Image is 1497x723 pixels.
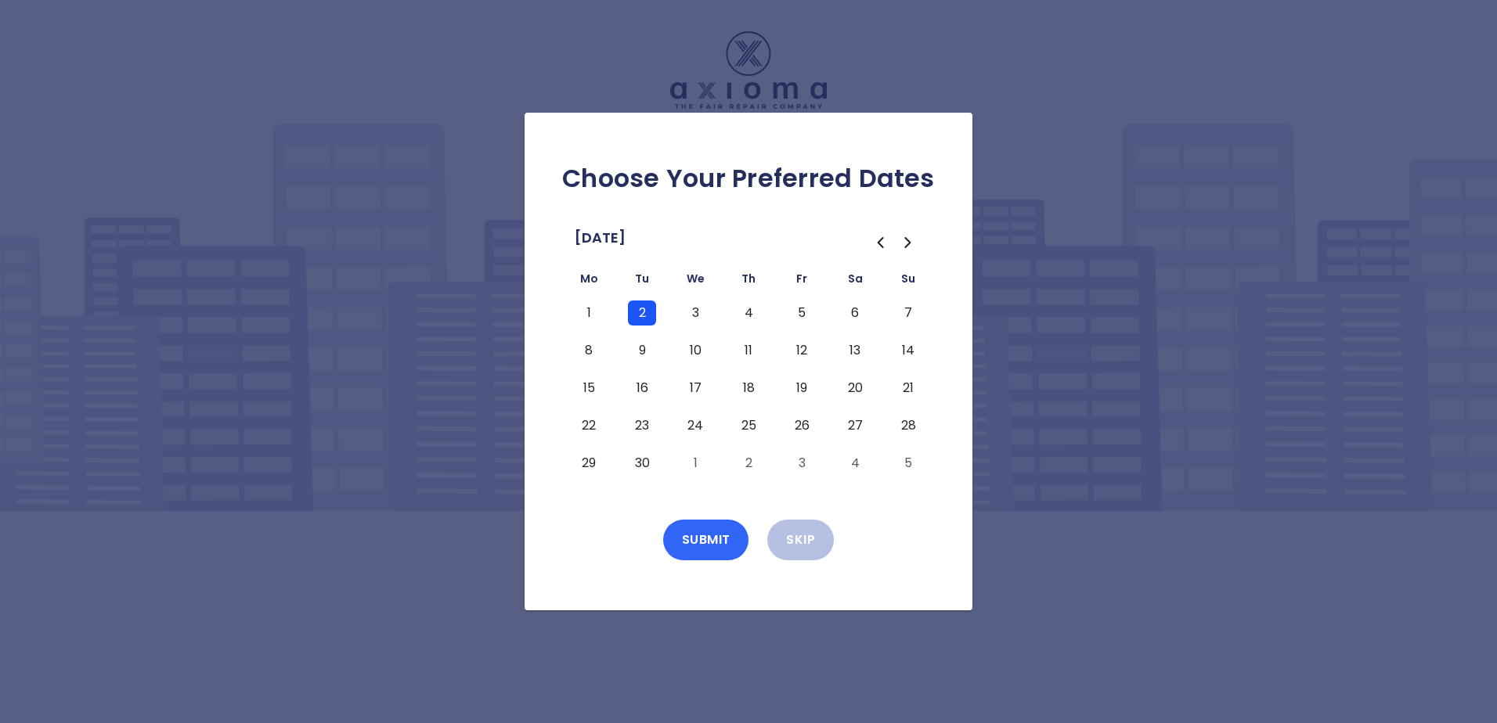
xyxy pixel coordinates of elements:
[628,338,656,363] button: Tuesday, September 9th, 2025
[894,228,922,257] button: Go to the Next Month
[681,451,709,476] button: Wednesday, October 1st, 2025
[575,300,603,326] button: Monday, September 1st, 2025
[882,269,935,294] th: Sunday
[788,451,816,476] button: Friday, October 3rd, 2025
[722,269,775,294] th: Thursday
[628,451,656,476] button: Tuesday, September 30th, 2025
[767,520,834,560] button: Skip
[894,338,922,363] button: Sunday, September 14th, 2025
[841,300,869,326] button: Saturday, September 6th, 2025
[788,300,816,326] button: Friday, September 5th, 2025
[734,376,763,401] button: Thursday, September 18th, 2025
[615,269,669,294] th: Tuesday
[788,376,816,401] button: Friday, September 19th, 2025
[841,376,869,401] button: Saturday, September 20th, 2025
[734,338,763,363] button: Thursday, September 11th, 2025
[669,269,722,294] th: Wednesday
[628,376,656,401] button: Tuesday, September 16th, 2025
[734,300,763,326] button: Thursday, September 4th, 2025
[681,413,709,438] button: Wednesday, September 24th, 2025
[894,451,922,476] button: Sunday, October 5th, 2025
[562,269,935,482] table: September 2025
[628,300,656,326] button: Tuesday, September 2nd, 2025, selected
[841,451,869,476] button: Saturday, October 4th, 2025
[894,413,922,438] button: Sunday, September 28th, 2025
[894,376,922,401] button: Sunday, September 21st, 2025
[681,376,709,401] button: Wednesday, September 17th, 2025
[681,338,709,363] button: Wednesday, September 10th, 2025
[670,31,827,109] img: Logo
[828,269,882,294] th: Saturday
[575,338,603,363] button: Monday, September 8th, 2025
[575,413,603,438] button: Monday, September 22nd, 2025
[575,225,626,250] span: [DATE]
[734,451,763,476] button: Thursday, October 2nd, 2025
[663,520,749,560] button: Submit
[681,300,709,326] button: Wednesday, September 3rd, 2025
[562,269,615,294] th: Monday
[788,338,816,363] button: Friday, September 12th, 2025
[841,413,869,438] button: Saturday, September 27th, 2025
[866,228,894,257] button: Go to the Previous Month
[841,338,869,363] button: Saturday, September 13th, 2025
[575,376,603,401] button: Monday, September 15th, 2025
[775,269,828,294] th: Friday
[894,300,922,326] button: Sunday, September 7th, 2025
[628,413,656,438] button: Tuesday, September 23rd, 2025
[788,413,816,438] button: Friday, September 26th, 2025
[734,413,763,438] button: Thursday, September 25th, 2025
[550,163,947,194] h2: Choose Your Preferred Dates
[575,451,603,476] button: Monday, September 29th, 2025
